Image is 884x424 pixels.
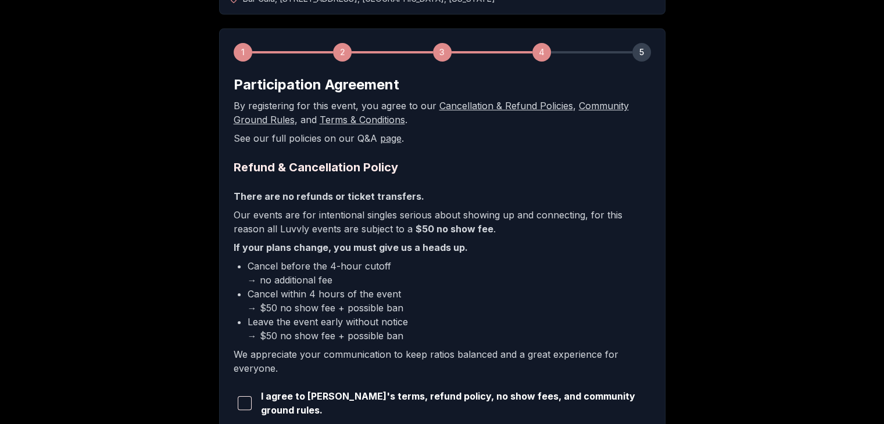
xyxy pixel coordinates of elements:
li: Cancel within 4 hours of the event → $50 no show fee + possible ban [248,287,651,315]
div: 1 [234,43,252,62]
p: There are no refunds or ticket transfers. [234,189,651,203]
li: Leave the event early without notice → $50 no show fee + possible ban [248,315,651,343]
a: page [380,132,402,144]
h2: Participation Agreement [234,76,651,94]
div: 5 [632,43,651,62]
li: Cancel before the 4-hour cutoff → no additional fee [248,259,651,287]
b: $50 no show fee [416,223,493,235]
span: I agree to [PERSON_NAME]'s terms, refund policy, no show fees, and community ground rules. [261,389,651,417]
a: Cancellation & Refund Policies [439,100,573,112]
div: 4 [532,43,551,62]
p: By registering for this event, you agree to our , , and . [234,99,651,127]
p: We appreciate your communication to keep ratios balanced and a great experience for everyone. [234,347,651,375]
p: Our events are for intentional singles serious about showing up and connecting, for this reason a... [234,208,651,236]
p: See our full policies on our Q&A . [234,131,651,145]
a: Terms & Conditions [320,114,405,125]
h2: Refund & Cancellation Policy [234,159,651,175]
p: If your plans change, you must give us a heads up. [234,240,651,254]
div: 2 [333,43,352,62]
div: 3 [433,43,452,62]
